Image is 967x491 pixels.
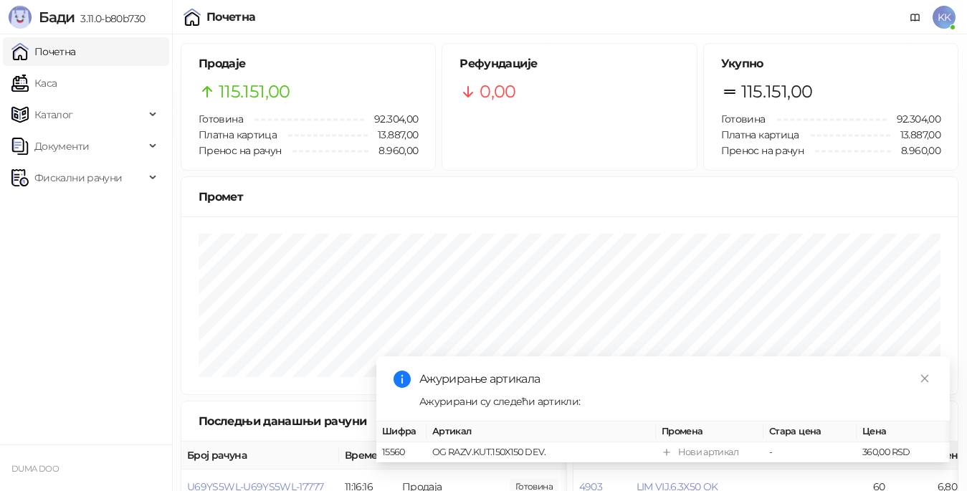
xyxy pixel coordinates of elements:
div: Ажурирање артикала [419,371,933,388]
span: Готовина [199,113,243,125]
span: Готовина [721,113,766,125]
span: close [920,373,930,383]
span: Платна картица [199,128,277,141]
td: 15560 [376,442,427,463]
span: 92.304,00 [364,111,418,127]
span: 8.960,00 [891,143,940,158]
a: Почетна [11,37,76,66]
small: DUMA DOO [11,464,59,474]
th: Артикал [427,421,656,442]
span: Документи [34,132,89,161]
div: Промет [199,188,940,206]
div: Последњи данашњи рачуни [199,412,419,430]
span: Платна картица [721,128,799,141]
th: Промена [656,421,763,442]
th: Стара цена [763,421,857,442]
div: Нови артикал [678,445,738,459]
span: 3.11.0-b80b730 [75,12,145,25]
span: KK [933,6,956,29]
span: Бади [39,9,75,26]
img: Logo [9,6,32,29]
a: Close [917,371,933,386]
th: Шифра [376,421,427,442]
td: OG RAZV.KUT.150X150 DEV. [427,442,656,463]
td: - [763,442,857,463]
span: Пренос на рачун [721,144,804,157]
th: Цена [857,421,950,442]
span: 115.151,00 [219,78,290,105]
th: Број рачуна [181,442,339,469]
span: info-circle [394,371,411,388]
span: 13.887,00 [368,127,418,143]
h5: Рефундације [459,55,679,72]
div: Ажурирани су следећи артикли: [419,394,933,409]
div: Почетна [206,11,256,23]
th: Време [339,442,396,469]
td: 360,00 RSD [857,442,950,463]
span: Пренос на рачун [199,144,281,157]
a: Документација [904,6,927,29]
span: 115.151,00 [741,78,813,105]
span: 8.960,00 [368,143,418,158]
a: Каса [11,69,57,97]
span: Каталог [34,100,73,129]
h5: Продаје [199,55,418,72]
span: 0,00 [480,78,515,105]
span: Фискални рачуни [34,163,122,192]
h5: Укупно [721,55,940,72]
span: 13.887,00 [890,127,940,143]
span: 92.304,00 [887,111,940,127]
